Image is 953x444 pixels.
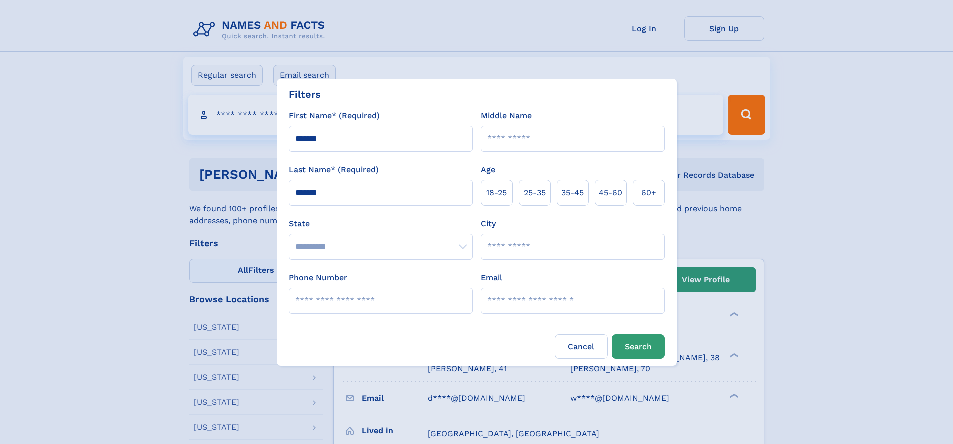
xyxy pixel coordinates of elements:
[612,334,665,359] button: Search
[481,164,495,176] label: Age
[555,334,608,359] label: Cancel
[289,272,347,284] label: Phone Number
[289,218,473,230] label: State
[289,164,379,176] label: Last Name* (Required)
[561,187,584,199] span: 35‑45
[289,87,321,102] div: Filters
[481,218,496,230] label: City
[641,187,656,199] span: 60+
[481,272,502,284] label: Email
[289,110,380,122] label: First Name* (Required)
[524,187,546,199] span: 25‑35
[486,187,507,199] span: 18‑25
[481,110,532,122] label: Middle Name
[599,187,622,199] span: 45‑60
